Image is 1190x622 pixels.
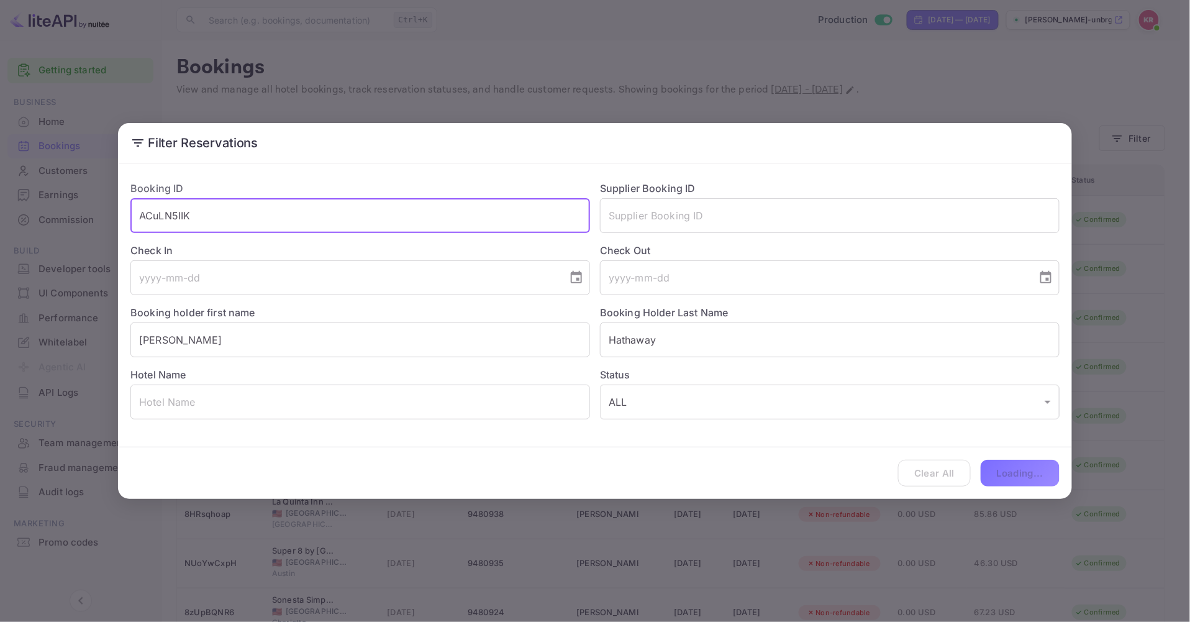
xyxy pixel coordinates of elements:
[600,306,729,319] label: Booking Holder Last Name
[118,123,1072,163] h2: Filter Reservations
[130,368,186,381] label: Hotel Name
[130,182,184,194] label: Booking ID
[130,243,590,258] label: Check In
[130,385,590,419] input: Hotel Name
[600,322,1060,357] input: Holder Last Name
[600,385,1060,419] div: ALL
[564,265,589,290] button: Choose date
[600,182,696,194] label: Supplier Booking ID
[600,367,1060,382] label: Status
[1033,265,1058,290] button: Choose date
[600,198,1060,233] input: Supplier Booking ID
[130,260,559,295] input: yyyy-mm-dd
[130,306,255,319] label: Booking holder first name
[600,260,1029,295] input: yyyy-mm-dd
[600,243,1060,258] label: Check Out
[130,198,590,233] input: Booking ID
[130,322,590,357] input: Holder First Name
